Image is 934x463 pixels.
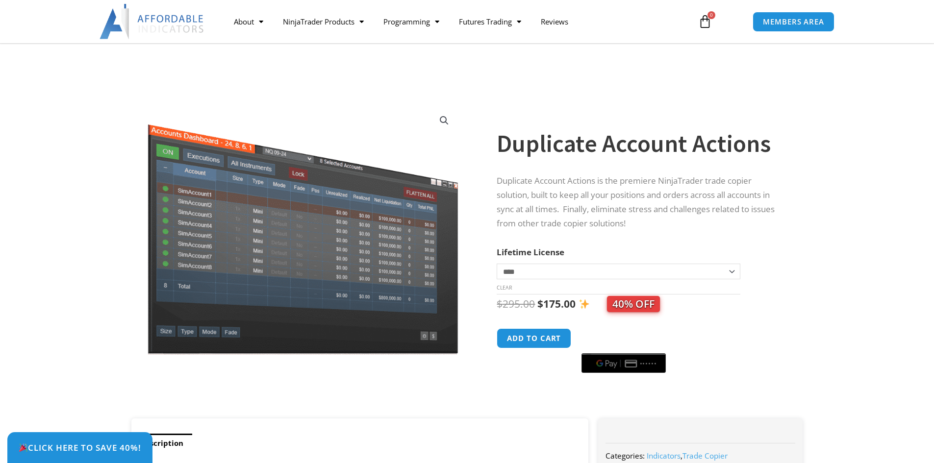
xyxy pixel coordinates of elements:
a: MEMBERS AREA [753,12,834,32]
bdi: 175.00 [537,297,576,311]
a: 0 [683,7,727,36]
text: •••••• [640,360,657,367]
a: NinjaTrader Products [273,10,374,33]
span: MEMBERS AREA [763,18,824,25]
span: $ [497,297,503,311]
nav: Menu [224,10,687,33]
a: View full-screen image gallery [435,112,453,129]
img: Screenshot 2024-08-26 15414455555 [145,104,460,355]
iframe: Secure express checkout frame [580,327,668,350]
img: LogoAI | Affordable Indicators – NinjaTrader [100,4,205,39]
img: 🎉 [19,443,27,452]
span: $ [537,297,543,311]
button: Buy with GPay [581,353,666,373]
span: 40% OFF [607,296,660,312]
a: Clear options [497,284,512,291]
a: Futures Trading [449,10,531,33]
button: Add to cart [497,328,571,348]
img: ✨ [579,299,589,309]
a: About [224,10,273,33]
span: 0 [707,11,715,19]
a: 🎉Click Here to save 40%! [7,432,152,463]
label: Lifetime License [497,246,564,258]
h1: Duplicate Account Actions [497,126,783,161]
bdi: 295.00 [497,297,535,311]
p: Duplicate Account Actions is the premiere NinjaTrader trade copier solution, built to keep all yo... [497,174,783,231]
span: Click Here to save 40%! [19,443,141,452]
a: Programming [374,10,449,33]
a: Reviews [531,10,578,33]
